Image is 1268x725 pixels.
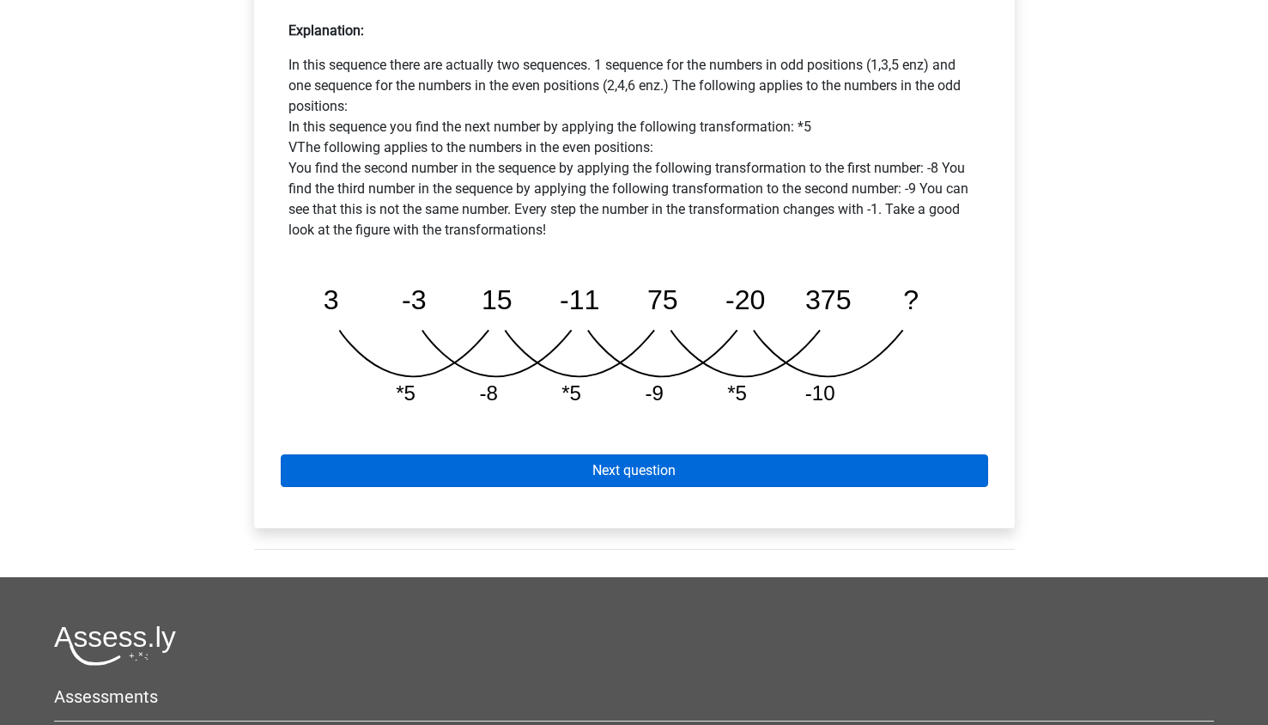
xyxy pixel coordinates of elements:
tspan: -10 [806,381,836,405]
tspan: 75 [647,284,678,315]
tspan: -11 [560,284,600,315]
tspan: -3 [402,284,427,315]
p: In this sequence there are actually two sequences. 1 sequence for the numbers in odd positions (1... [288,55,980,241]
tspan: ? [905,284,920,315]
strong: Explanation: [288,22,364,39]
img: Assessly logo [54,625,176,666]
tspan: -20 [726,284,767,315]
tspan: -9 [646,381,664,405]
tspan: -8 [479,381,498,405]
tspan: 3 [323,284,338,315]
a: Next question [281,454,988,487]
tspan: 375 [806,284,852,315]
tspan: 15 [482,284,513,315]
h5: Assessments [54,686,1214,707]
